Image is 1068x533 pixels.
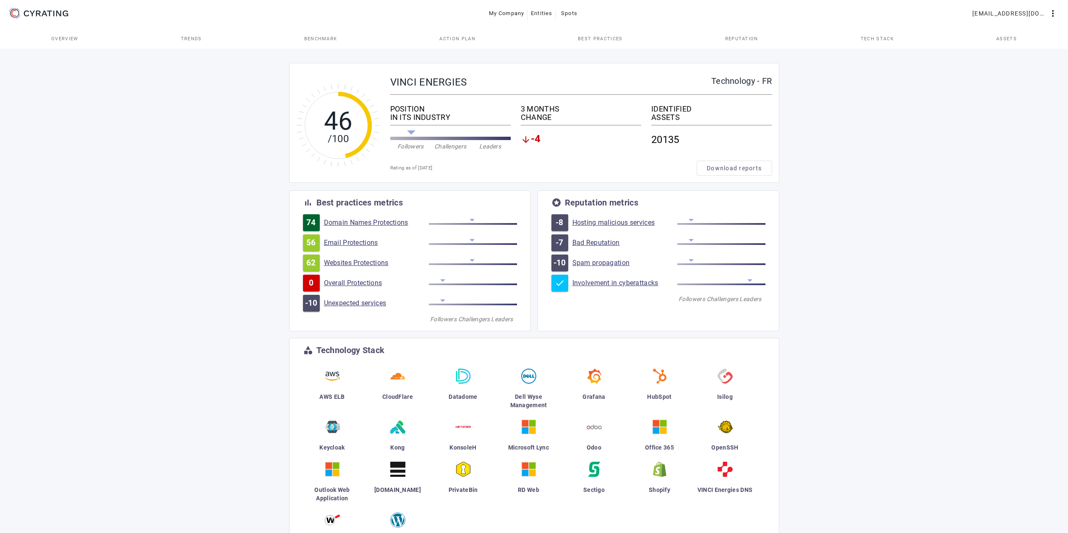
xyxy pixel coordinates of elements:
a: Domain Names Protections [324,218,429,227]
div: Leaders [736,295,765,303]
span: Benchmark [304,36,337,41]
a: OpenSSH [696,416,755,458]
a: Overall Protections [324,279,429,287]
span: Sectigo [583,486,605,493]
span: [EMAIL_ADDRESS][DOMAIN_NAME] [972,7,1048,20]
span: Keycloak [319,444,345,451]
span: 74 [306,218,316,227]
a: Outlook Web Application [303,458,362,509]
span: Action Plan [439,36,475,41]
a: Odoo [565,416,624,458]
button: [EMAIL_ADDRESS][DOMAIN_NAME] [969,6,1061,21]
div: 3 MONTHS [521,105,641,113]
a: Dell Wyse Management [499,365,558,416]
span: Download reports [707,164,762,172]
div: Challengers [458,315,488,323]
div: Leaders [470,142,510,151]
span: Entities [531,7,552,20]
span: Isilog [717,393,733,400]
a: RD Web [499,458,558,509]
span: Outlook Web Application [314,486,350,502]
a: Isilog [696,365,755,416]
span: VINCI Energies DNS [697,486,752,493]
div: Rating as of [DATE] [390,164,697,172]
button: Download reports [697,161,772,176]
span: Overview [51,36,78,41]
a: Hosting malicious services [572,218,677,227]
span: KonsoleH [449,444,476,451]
span: -10 [305,299,318,307]
span: CloudFlare [382,393,413,400]
span: 56 [306,239,316,247]
button: My Company [486,6,528,21]
span: Assets [996,36,1017,41]
div: Technology Stack [316,346,385,354]
a: Bad Reputation [572,239,677,247]
a: Websites Protections [324,259,429,267]
div: Best practices metrics [316,198,403,207]
div: IN ITS INDUSTRY [390,113,511,122]
span: -7 [556,239,564,247]
a: VINCI Energies DNS [696,458,755,509]
a: Grafana [565,365,624,416]
div: Technology - FR [711,77,772,85]
tspan: 46 [324,106,353,136]
div: Leaders [488,315,517,323]
a: HubSpot [630,365,689,416]
a: PrivateBin [434,458,493,509]
div: CHANGE [521,113,641,122]
span: Spots [561,7,577,20]
span: Best practices [578,36,622,41]
div: Challengers [431,142,470,151]
a: Email Protections [324,239,429,247]
span: Odoo [587,444,601,451]
mat-icon: arrow_downward [521,135,531,145]
span: -4 [531,135,541,145]
span: Microsoft Lync [508,444,549,451]
span: HubSpot [647,393,671,400]
div: IDENTIFIED [651,105,772,113]
span: -10 [554,259,566,267]
a: Microsoft Lync [499,416,558,458]
a: Sectigo [565,458,624,509]
a: Datadome [434,365,493,416]
tspan: /100 [327,133,348,145]
span: RD Web [518,486,539,493]
span: Reputation [725,36,758,41]
a: Spam propagation [572,259,677,267]
span: Kong [390,444,405,451]
mat-icon: stars [551,198,561,208]
div: ASSETS [651,113,772,122]
div: VINCI ENERGIES [390,77,712,88]
a: Unexpected services [324,299,429,307]
mat-icon: bar_chart [303,198,313,208]
span: Datadome [449,393,477,400]
span: AWS ELB [319,393,345,400]
span: 0 [309,279,313,287]
span: My Company [489,7,525,20]
a: CloudFlare [368,365,427,416]
span: -8 [556,218,564,227]
mat-icon: more_vert [1048,8,1058,18]
span: Trends [181,36,202,41]
span: [DOMAIN_NAME] [374,486,421,493]
g: CYRATING [24,10,68,16]
div: Followers [677,295,707,303]
a: Shopify [630,458,689,509]
span: Shopify [649,486,670,493]
span: Office 365 [645,444,674,451]
span: Grafana [582,393,605,400]
a: AWS ELB [303,365,362,416]
a: KonsoleH [434,416,493,458]
span: 62 [306,259,316,267]
div: Reputation metrics [565,198,638,207]
span: Dell Wyse Management [510,393,547,408]
button: Spots [556,6,582,21]
span: Tech Stack [861,36,894,41]
div: Challengers [707,295,736,303]
mat-icon: category [303,345,313,355]
span: PrivateBin [449,486,478,493]
div: Followers [391,142,431,151]
div: Followers [429,315,458,323]
a: Kong [368,416,427,458]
